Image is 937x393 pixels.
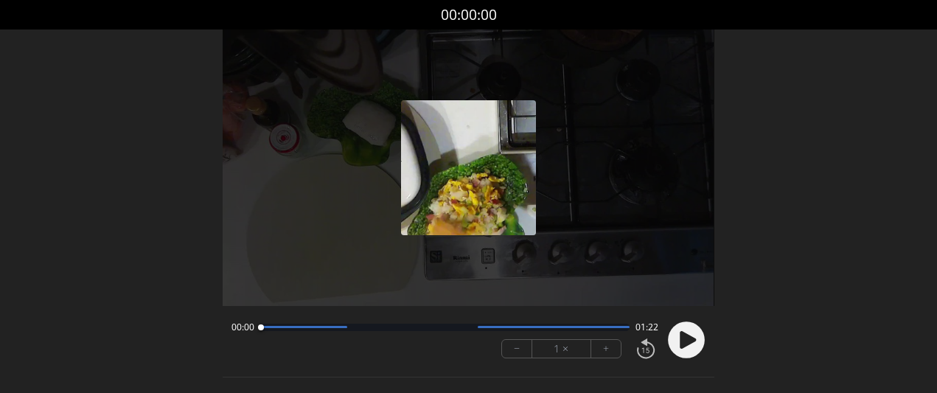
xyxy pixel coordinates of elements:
font: + [603,340,609,357]
img: ポスター画像 [401,100,536,235]
font: − [514,340,520,357]
font: 1 × [554,340,568,357]
button: − [502,340,532,358]
span: 00:00 [231,321,254,333]
button: + [591,340,621,358]
span: 01:22 [635,321,658,333]
font: 00:00:00 [441,4,497,24]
